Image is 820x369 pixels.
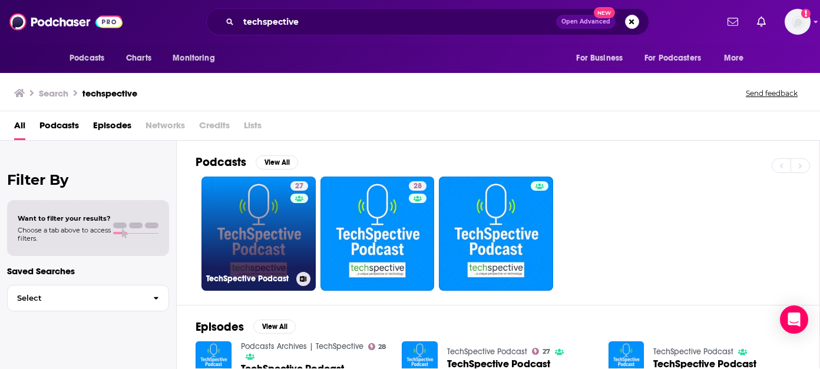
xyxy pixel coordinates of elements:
h2: Podcasts [196,155,246,169]
a: Show notifications dropdown [723,12,743,32]
button: Open AdvancedNew [556,15,616,29]
a: 27TechSpective Podcast [201,177,316,291]
h3: TechSpective Podcast [206,274,292,284]
img: Podchaser - Follow, Share and Rate Podcasts [9,11,123,33]
button: open menu [164,47,230,69]
span: Logged in as abbie.hatfield [785,9,811,35]
span: Credits [199,116,230,140]
p: Saved Searches [7,265,169,277]
span: Lists [244,116,262,140]
a: TechSpective Podcast [447,347,527,357]
a: PodcastsView All [196,155,298,169]
a: 28 [368,343,386,350]
span: Monitoring [173,50,214,67]
a: TechSpective Podcast [653,359,756,369]
button: Send feedback [742,88,801,98]
button: Select [7,285,169,311]
span: Networks [146,116,185,140]
a: Charts [118,47,158,69]
a: Podcasts [39,116,79,140]
span: Podcasts [70,50,104,67]
svg: Add a profile image [801,9,811,18]
span: 27 [295,181,303,192]
span: 28 [414,181,422,192]
button: Show profile menu [785,9,811,35]
span: Choose a tab above to access filters. [18,226,111,242]
h3: techspective [82,88,137,99]
span: More [724,50,744,67]
a: 28 [320,177,435,291]
input: Search podcasts, credits, & more... [239,12,556,31]
a: All [14,116,25,140]
button: open menu [568,47,637,69]
button: View All [256,155,298,169]
span: Charts [126,50,151,67]
img: User Profile [785,9,811,35]
button: open menu [61,47,120,69]
span: For Podcasters [644,50,701,67]
span: For Business [576,50,623,67]
span: 28 [378,344,386,350]
a: 27 [532,348,550,355]
a: Show notifications dropdown [752,12,771,32]
a: Episodes [93,116,131,140]
span: Open Advanced [561,19,610,25]
a: Podcasts Archives | TechSpective [241,341,363,351]
span: Select [8,294,144,302]
a: TechSpective Podcast [447,359,550,369]
h3: Search [39,88,68,99]
div: Search podcasts, credits, & more... [206,8,649,35]
div: Open Intercom Messenger [780,305,808,334]
button: open menu [637,47,718,69]
button: View All [253,320,296,334]
span: New [594,7,615,18]
button: open menu [716,47,759,69]
span: 27 [543,349,550,354]
h2: Filter By [7,171,169,188]
span: Want to filter your results? [18,214,111,222]
a: 27 [290,181,308,191]
a: 28 [409,181,426,191]
a: TechSpective Podcast [653,347,733,357]
a: EpisodesView All [196,320,296,334]
h2: Episodes [196,320,244,334]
